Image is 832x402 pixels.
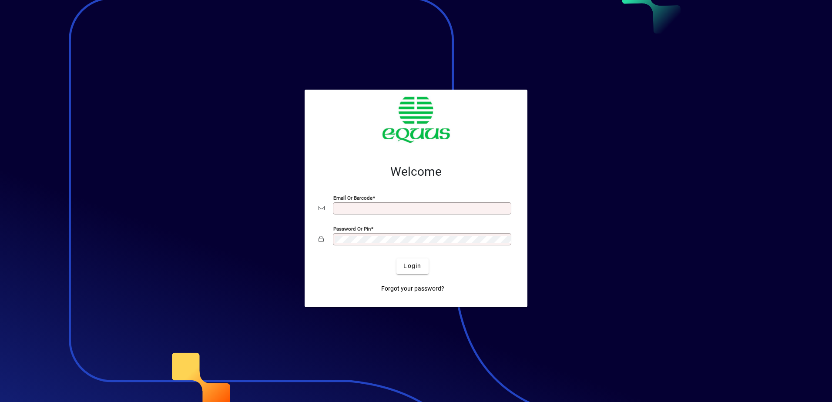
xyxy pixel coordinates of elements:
mat-label: Email or Barcode [333,194,372,201]
a: Forgot your password? [378,281,448,297]
mat-label: Password or Pin [333,225,371,231]
span: Login [403,261,421,271]
h2: Welcome [319,164,513,179]
button: Login [396,258,428,274]
span: Forgot your password? [381,284,444,293]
